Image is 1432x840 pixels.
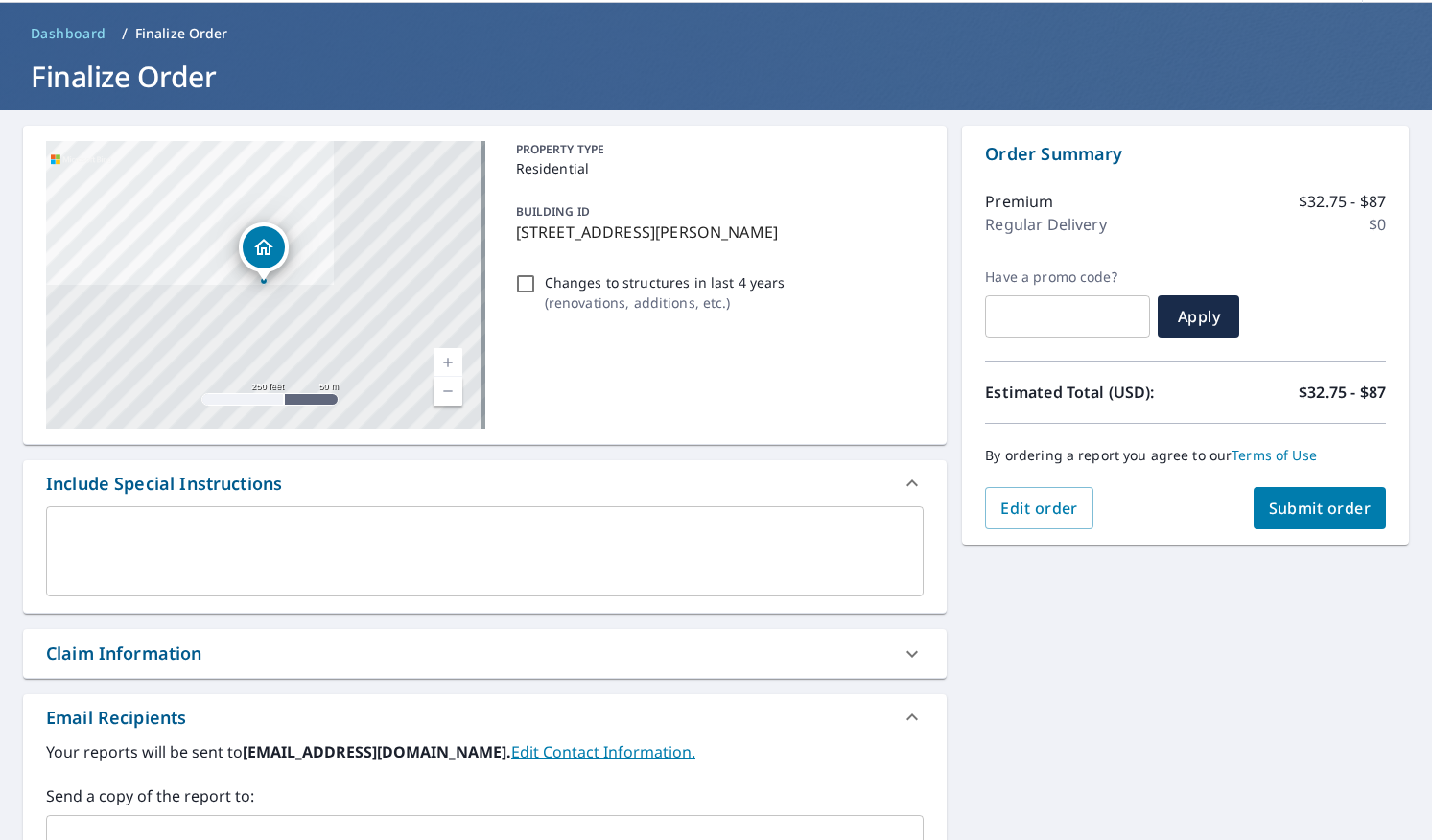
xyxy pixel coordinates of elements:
label: Your reports will be sent to [46,740,924,763]
p: ( renovations, additions, etc. ) [545,292,786,313]
a: EditContactInfo [511,741,695,762]
li: / [122,22,128,45]
a: Dashboard [23,18,114,49]
p: $0 [1369,213,1386,236]
span: Submit order [1269,498,1372,519]
a: Terms of Use [1232,446,1317,464]
p: BUILDING ID [516,203,590,220]
p: $32.75 - $87 [1299,381,1386,404]
div: Include Special Instructions [23,460,947,506]
label: Have a promo code? [985,268,1150,286]
p: PROPERTY TYPE [516,141,917,158]
b: [EMAIL_ADDRESS][DOMAIN_NAME]. [243,741,511,762]
label: Send a copy of the report to: [46,784,924,807]
p: Finalize Order [135,24,228,43]
p: Premium [985,190,1053,213]
button: Submit order [1254,487,1387,529]
p: Residential [516,158,917,178]
div: Include Special Instructions [46,471,282,497]
span: Dashboard [31,24,106,43]
a: Current Level 17, Zoom In [434,348,462,377]
button: Edit order [985,487,1093,529]
span: Edit order [1000,498,1078,519]
span: Apply [1173,306,1224,327]
p: Changes to structures in last 4 years [545,272,786,292]
div: Claim Information [46,641,202,666]
div: Dropped pin, building 1, Residential property, 61 Pamela Dr Drums, PA 18222 [239,222,289,282]
p: Estimated Total (USD): [985,381,1186,404]
div: Email Recipients [46,705,186,731]
a: Current Level 17, Zoom Out [434,377,462,406]
p: [STREET_ADDRESS][PERSON_NAME] [516,221,917,244]
h1: Finalize Order [23,57,1409,96]
div: Claim Information [23,629,947,678]
button: Apply [1158,295,1239,338]
p: Order Summary [985,141,1386,167]
nav: breadcrumb [23,18,1409,49]
p: By ordering a report you agree to our [985,447,1386,464]
p: $32.75 - $87 [1299,190,1386,213]
p: Regular Delivery [985,213,1106,236]
div: Email Recipients [23,694,947,740]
